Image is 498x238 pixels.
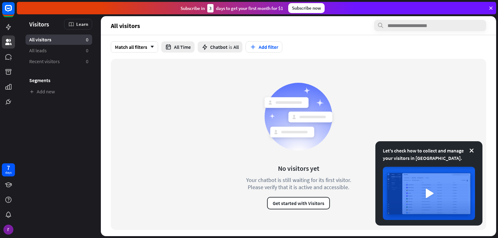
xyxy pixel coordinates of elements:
[86,47,88,54] aside: 0
[246,41,282,53] button: Add filter
[5,170,12,175] div: days
[29,47,47,54] span: All leads
[181,4,283,12] div: Subscribe in days to get your first month for $1
[111,41,158,53] div: Match all filters
[2,163,15,176] a: 7 days
[26,45,92,56] a: All leads 0
[288,3,325,13] div: Subscribe now
[5,2,24,21] button: Open LiveChat chat widget
[383,147,475,162] div: Let's check how to collect and manage your visitors in [GEOGRAPHIC_DATA].
[26,77,92,83] h3: Segments
[29,36,51,43] span: All visitors
[267,197,330,209] button: Get started with Visitors
[383,167,475,220] img: image
[86,58,88,65] aside: 0
[278,164,319,173] div: No visitors yet
[229,44,232,50] span: is
[210,44,228,50] span: Chatbot
[207,4,214,12] div: 3
[29,21,49,28] span: Visitors
[147,45,154,49] i: arrow_down
[7,165,10,170] div: 7
[235,176,362,191] div: Your chatbot is still waiting for its first visitor. Please verify that it is active and accessible.
[76,21,88,27] span: Learn
[111,22,140,29] span: All visitors
[26,86,92,97] a: Add new
[26,56,92,67] a: Recent visitors 0
[233,44,239,50] span: All
[29,58,60,65] span: Recent visitors
[86,36,88,43] aside: 0
[161,41,195,53] button: All Time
